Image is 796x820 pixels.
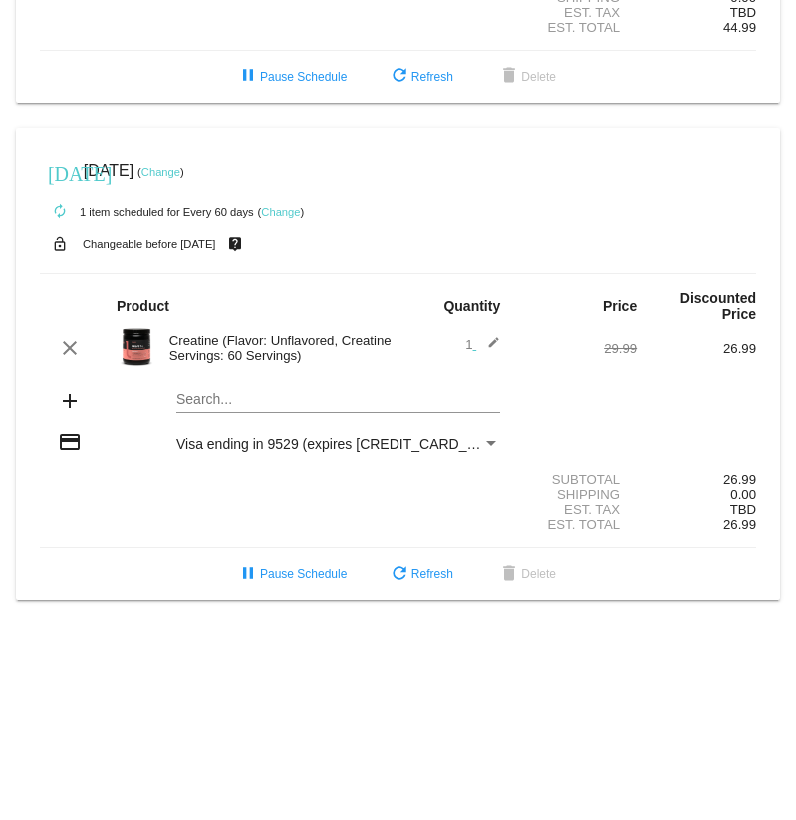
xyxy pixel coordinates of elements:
small: ( ) [137,166,184,178]
span: TBD [730,5,756,20]
strong: Discounted Price [680,290,756,322]
span: 44.99 [723,20,756,35]
mat-select: Payment Method [176,436,500,452]
div: Shipping [517,487,637,502]
mat-icon: lock_open [48,231,72,257]
span: Delete [497,567,556,581]
div: Subtotal [517,472,637,487]
span: TBD [730,502,756,517]
span: 26.99 [723,517,756,532]
mat-icon: clear [58,336,82,360]
span: 0.00 [730,487,756,502]
strong: Product [117,298,169,314]
mat-icon: autorenew [48,200,72,224]
mat-icon: add [58,389,82,412]
mat-icon: pause [236,65,260,89]
mat-icon: edit [476,336,500,360]
span: Visa ending in 9529 (expires [CREDIT_CARD_DATA]) [176,436,510,452]
strong: Quantity [443,298,500,314]
strong: Price [603,298,637,314]
mat-icon: live_help [223,231,247,257]
small: ( ) [258,206,305,218]
mat-icon: [DATE] [48,160,72,184]
img: Image-1-Carousel-Creatine-60S-1000x1000-Transp.png [117,327,156,367]
div: 26.99 [637,341,756,356]
span: Pause Schedule [236,567,347,581]
small: Changeable before [DATE] [83,238,216,250]
a: Change [141,166,180,178]
div: 26.99 [637,472,756,487]
span: Refresh [388,567,453,581]
span: 1 [465,337,500,352]
div: Est. Tax [517,5,637,20]
div: 29.99 [517,341,637,356]
mat-icon: pause [236,563,260,587]
div: Est. Total [517,517,637,532]
div: Est. Total [517,20,637,35]
mat-icon: delete [497,563,521,587]
small: 1 item scheduled for Every 60 days [40,206,254,218]
mat-icon: refresh [388,563,411,587]
mat-icon: credit_card [58,430,82,454]
input: Search... [176,392,500,408]
span: Pause Schedule [236,70,347,84]
div: Est. Tax [517,502,637,517]
div: Creatine (Flavor: Unflavored, Creatine Servings: 60 Servings) [159,333,398,363]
